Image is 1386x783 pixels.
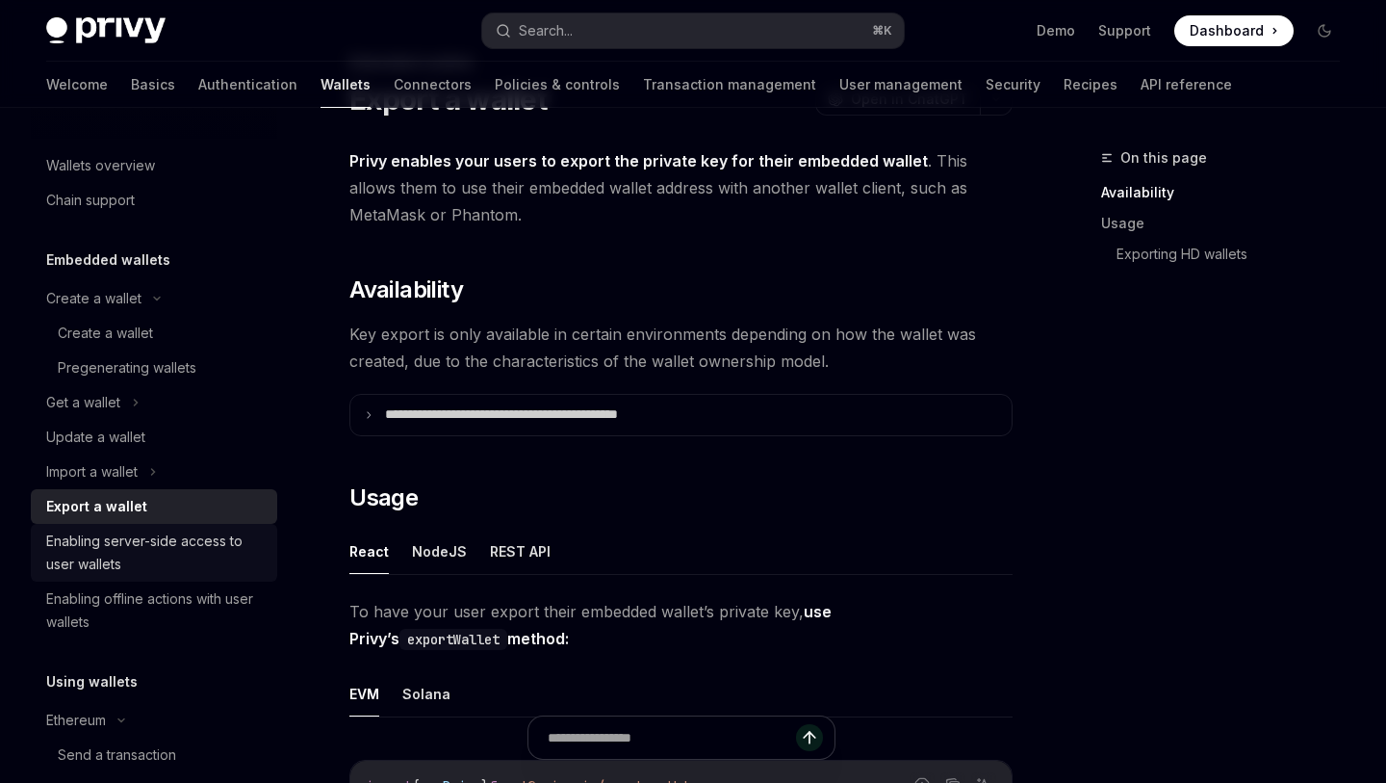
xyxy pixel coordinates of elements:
[349,602,832,648] strong: use Privy’s method:
[412,529,467,574] button: NodeJS
[31,148,277,183] a: Wallets overview
[1101,208,1355,239] a: Usage
[519,19,573,42] div: Search...
[1190,21,1264,40] span: Dashboard
[349,598,1013,652] span: To have your user export their embedded wallet’s private key,
[46,426,145,449] div: Update a wallet
[986,62,1040,108] a: Security
[1098,21,1151,40] a: Support
[1309,15,1340,46] button: Toggle dark mode
[46,62,108,108] a: Welcome
[1037,21,1075,40] a: Demo
[31,420,277,455] a: Update a wallet
[394,62,472,108] a: Connectors
[198,62,297,108] a: Authentication
[58,356,196,379] div: Pregenerating wallets
[349,483,418,513] span: Usage
[46,587,266,634] div: Enabling offline actions with user wallets
[31,524,277,582] a: Enabling server-side access to user wallets
[58,322,153,345] div: Create a wallet
[31,183,277,218] a: Chain support
[46,248,170,272] h5: Embedded wallets
[349,671,379,717] button: EVM
[321,62,371,108] a: Wallets
[1101,177,1355,208] a: Availability
[482,13,903,48] button: Search...⌘K
[31,582,277,639] a: Enabling offline actions with user wallets
[349,151,928,170] strong: Privy enables your users to export the private key for their embedded wallet
[46,189,135,212] div: Chain support
[839,62,962,108] a: User management
[46,391,120,414] div: Get a wallet
[1116,239,1355,270] a: Exporting HD wallets
[46,709,106,732] div: Ethereum
[46,287,141,310] div: Create a wallet
[46,670,138,693] h5: Using wallets
[349,147,1013,228] span: . This allows them to use their embedded wallet address with another wallet client, such as MetaM...
[796,724,823,751] button: Send message
[31,351,277,385] a: Pregenerating wallets
[1174,15,1294,46] a: Dashboard
[490,529,551,574] button: REST API
[872,23,892,39] span: ⌘ K
[1141,62,1232,108] a: API reference
[495,62,620,108] a: Policies & controls
[46,460,138,483] div: Import a wallet
[1120,146,1207,170] span: On this page
[349,321,1013,375] span: Key export is only available in certain environments depending on how the wallet was created, due...
[31,489,277,524] a: Export a wallet
[349,529,389,574] button: React
[399,629,507,650] code: exportWallet
[46,530,266,576] div: Enabling server-side access to user wallets
[31,316,277,351] a: Create a wallet
[131,62,175,108] a: Basics
[1064,62,1117,108] a: Recipes
[349,274,463,305] span: Availability
[643,62,816,108] a: Transaction management
[402,671,450,717] button: Solana
[31,738,277,772] a: Send a transaction
[46,17,166,44] img: dark logo
[58,744,176,767] div: Send a transaction
[46,495,147,518] div: Export a wallet
[46,154,155,177] div: Wallets overview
